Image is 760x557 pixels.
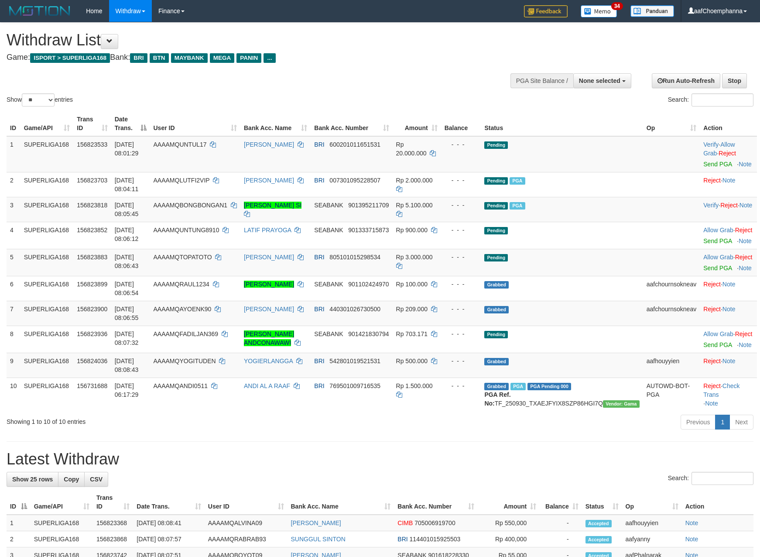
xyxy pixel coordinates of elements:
span: [DATE] 08:05:45 [115,202,139,217]
select: Showentries [22,93,55,107]
a: Send PGA [703,265,732,272]
span: [DATE] 08:06:54 [115,281,139,296]
td: 2 [7,172,21,197]
th: Date Trans.: activate to sort column ascending [133,490,204,515]
span: 156823900 [77,306,107,313]
td: SUPERLIGA168 [31,515,93,531]
td: AAAAMQRABRAB93 [205,531,288,547]
a: [PERSON_NAME] [291,519,341,526]
th: Balance: activate to sort column ascending [540,490,582,515]
td: 2 [7,531,31,547]
h4: Game: Bank: [7,53,498,62]
span: BRI [314,358,324,364]
th: Status: activate to sort column ascending [582,490,622,515]
span: BRI [314,382,324,389]
td: · [700,276,757,301]
span: BTN [150,53,169,63]
span: [DATE] 08:04:11 [115,177,139,193]
span: Marked by aafromsomean [510,177,525,185]
span: 156823818 [77,202,107,209]
span: [DATE] 08:07:32 [115,330,139,346]
a: Note [739,161,752,168]
a: [PERSON_NAME] [244,254,294,261]
span: 156823899 [77,281,107,288]
span: Copy 705006919700 to clipboard [414,519,455,526]
span: [DATE] 08:08:43 [115,358,139,373]
label: Show entries [7,93,73,107]
a: Allow Grab [703,330,733,337]
a: Reject [703,177,721,184]
span: Copy 901421830794 to clipboard [348,330,389,337]
a: Reject [703,281,721,288]
td: Rp 550,000 [478,515,540,531]
span: AAAAMQAYOENK90 [154,306,212,313]
th: Bank Acc. Number: activate to sort column ascending [394,490,478,515]
td: SUPERLIGA168 [21,197,74,222]
h1: Withdraw List [7,31,498,49]
span: CIMB [397,519,413,526]
span: AAAAMQANDI0511 [154,382,208,389]
a: [PERSON_NAME] [244,177,294,184]
td: SUPERLIGA168 [31,531,93,547]
span: Rp 209.000 [396,306,428,313]
td: 156823868 [93,531,133,547]
span: 156823852 [77,227,107,234]
span: [DATE] 08:06:55 [115,306,139,321]
a: Reject [735,330,753,337]
td: Rp 400,000 [478,531,540,547]
a: Verify [703,141,719,148]
td: [DATE] 08:08:41 [133,515,204,531]
span: Grabbed [484,281,509,289]
th: Bank Acc. Name: activate to sort column ascending [240,111,311,136]
td: 10 [7,378,21,411]
a: CSV [84,472,108,487]
a: Show 25 rows [7,472,58,487]
a: Run Auto-Refresh [652,73,720,88]
span: Copy 600201011651531 to clipboard [329,141,380,148]
td: · · [700,136,757,172]
div: - - - [445,357,478,365]
span: Pending [484,141,508,149]
th: Bank Acc. Number: activate to sort column ascending [311,111,392,136]
label: Search: [668,472,753,485]
td: AAAAMQALVINA09 [205,515,288,531]
td: SUPERLIGA168 [21,222,74,249]
span: Copy 440301026730500 to clipboard [329,306,380,313]
span: Copy 901333715873 to clipboard [348,227,389,234]
a: Next [729,415,753,430]
td: 9 [7,353,21,378]
span: AAAAMQLUTFI2VIP [154,177,210,184]
th: Balance [441,111,481,136]
span: Rp 900.000 [396,227,428,234]
span: Pending [484,177,508,185]
th: Amount: activate to sort column ascending [393,111,441,136]
a: Note [685,519,698,526]
th: Action [682,490,753,515]
span: BRI [314,254,324,261]
div: - - - [445,201,478,210]
a: Note [685,536,698,543]
span: Pending [484,331,508,338]
span: 156824036 [77,358,107,364]
th: Action [700,111,757,136]
span: CSV [90,476,103,483]
a: Send PGA [703,237,732,244]
span: AAAAMQRAUL1234 [154,281,209,288]
span: AAAAMQTOPATOTO [154,254,212,261]
th: Date Trans.: activate to sort column descending [111,111,150,136]
span: Pending [484,202,508,210]
th: Game/API: activate to sort column ascending [21,111,74,136]
a: Copy [58,472,85,487]
a: Note [722,281,736,288]
td: aafhouyyien [622,515,682,531]
div: PGA Site Balance / [510,73,573,88]
a: [PERSON_NAME] ANDCONAWAWI [244,330,294,346]
td: - [540,515,582,531]
span: · [703,141,735,157]
td: 4 [7,222,21,249]
a: Note [722,358,736,364]
span: Rp 100.000 [396,281,428,288]
span: PANIN [236,53,261,63]
td: AUTOWD-BOT-PGA [643,378,700,411]
div: - - - [445,280,478,289]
